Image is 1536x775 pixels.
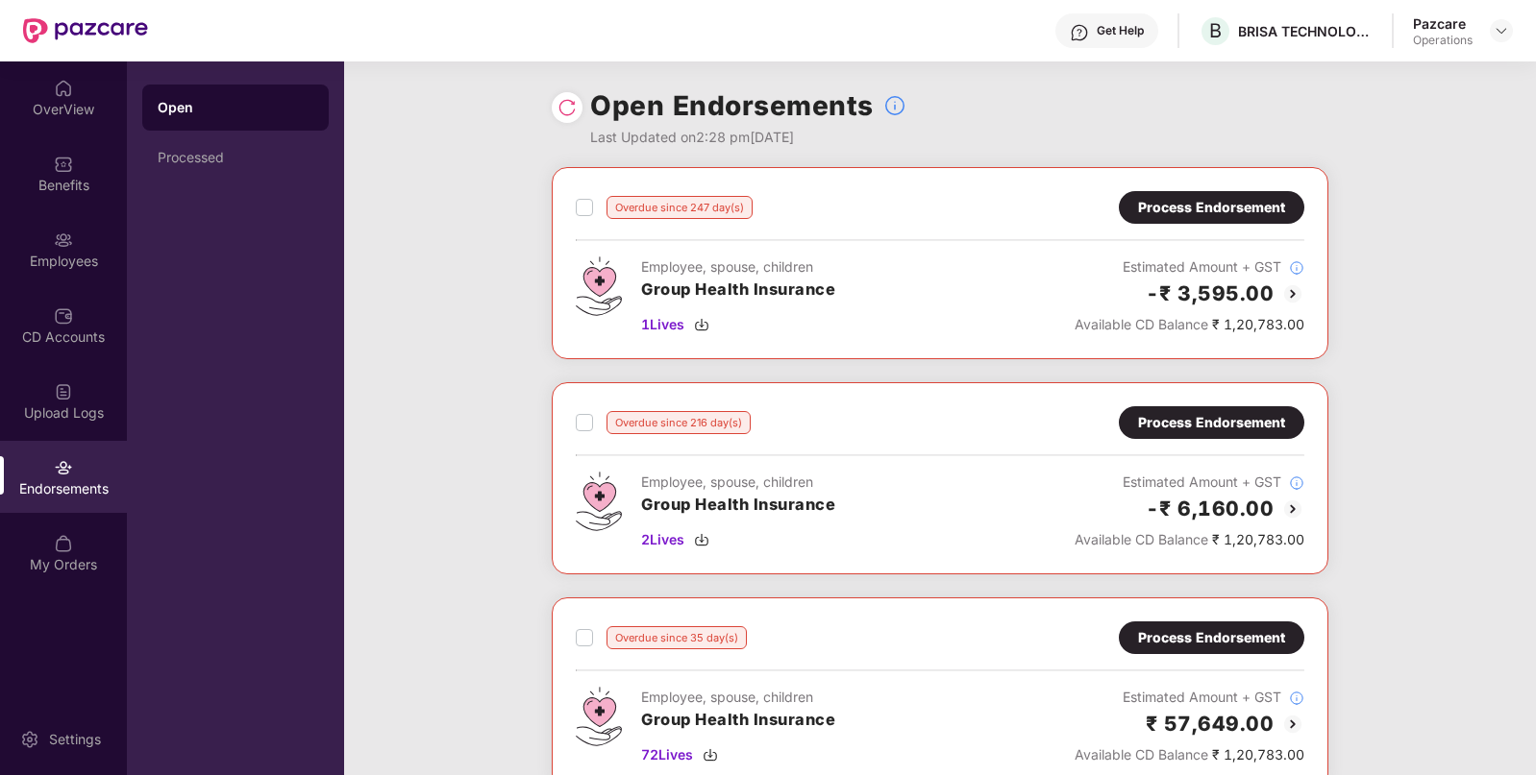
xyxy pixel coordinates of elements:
img: New Pazcare Logo [23,18,148,43]
div: Operations [1413,33,1473,48]
div: Last Updated on 2:28 pm[DATE] [590,127,906,148]
img: svg+xml;base64,PHN2ZyBpZD0iRG93bmxvYWQtMzJ4MzIiIHhtbG5zPSJodHRwOi8vd3d3LnczLm9yZy8yMDAwL3N2ZyIgd2... [694,532,709,547]
img: svg+xml;base64,PHN2ZyB4bWxucz0iaHR0cDovL3d3dy53My5vcmcvMjAwMC9zdmciIHdpZHRoPSI0Ny43MTQiIGhlaWdodD... [576,687,622,746]
h1: Open Endorsements [590,85,874,127]
h3: Group Health Insurance [641,278,835,303]
div: Settings [43,730,107,749]
img: svg+xml;base64,PHN2ZyBpZD0iSW5mb18tXzMyeDMyIiBkYXRhLW5hbWU9IkluZm8gLSAzMngzMiIgeG1sbnM9Imh0dHA6Ly... [883,94,906,117]
img: svg+xml;base64,PHN2ZyBpZD0iSW5mb18tXzMyeDMyIiBkYXRhLW5hbWU9IkluZm8gLSAzMngzMiIgeG1sbnM9Imh0dHA6Ly... [1289,260,1304,276]
div: Processed [158,150,313,165]
img: svg+xml;base64,PHN2ZyBpZD0iQmFjay0yMHgyMCIgeG1sbnM9Imh0dHA6Ly93d3cudzMub3JnLzIwMDAvc3ZnIiB3aWR0aD... [1281,282,1304,305]
img: svg+xml;base64,PHN2ZyBpZD0iQmVuZWZpdHMiIHhtbG5zPSJodHRwOi8vd3d3LnczLm9yZy8yMDAwL3N2ZyIgd2lkdGg9Ij... [54,155,73,174]
div: ₹ 1,20,783.00 [1075,529,1304,550]
div: Overdue since 216 day(s) [607,411,751,434]
div: Process Endorsement [1138,412,1285,433]
img: svg+xml;base64,PHN2ZyBpZD0iRHJvcGRvd24tMzJ4MzIiIHhtbG5zPSJodHRwOi8vd3d3LnczLm9yZy8yMDAwL3N2ZyIgd2... [1494,23,1509,38]
span: Available CD Balance [1075,316,1208,332]
div: Estimated Amount + GST [1075,256,1304,278]
img: svg+xml;base64,PHN2ZyB4bWxucz0iaHR0cDovL3d3dy53My5vcmcvMjAwMC9zdmciIHdpZHRoPSI0Ny43MTQiIGhlaWdodD... [576,256,622,316]
div: Process Endorsement [1138,197,1285,218]
div: Estimated Amount + GST [1075,472,1304,493]
h2: -₹ 3,595.00 [1146,278,1275,309]
span: B [1209,19,1222,42]
img: svg+xml;base64,PHN2ZyBpZD0iU2V0dGluZy0yMHgyMCIgeG1sbnM9Imh0dHA6Ly93d3cudzMub3JnLzIwMDAvc3ZnIiB3aW... [20,730,39,749]
div: Estimated Amount + GST [1075,687,1304,708]
span: 1 Lives [641,314,684,335]
img: svg+xml;base64,PHN2ZyBpZD0iQmFjay0yMHgyMCIgeG1sbnM9Imh0dHA6Ly93d3cudzMub3JnLzIwMDAvc3ZnIiB3aWR0aD... [1281,497,1304,521]
img: svg+xml;base64,PHN2ZyBpZD0iRG93bmxvYWQtMzJ4MzIiIHhtbG5zPSJodHRwOi8vd3d3LnczLm9yZy8yMDAwL3N2ZyIgd2... [703,747,718,763]
span: 72 Lives [641,744,693,765]
h3: Group Health Insurance [641,493,835,518]
span: Available CD Balance [1075,531,1208,547]
div: Employee, spouse, children [641,687,835,708]
img: svg+xml;base64,PHN2ZyBpZD0iRW1wbG95ZWVzIiB4bWxucz0iaHR0cDovL3d3dy53My5vcmcvMjAwMC9zdmciIHdpZHRoPS... [54,230,73,250]
img: svg+xml;base64,PHN2ZyBpZD0iRW5kb3JzZW1lbnRzIiB4bWxucz0iaHR0cDovL3d3dy53My5vcmcvMjAwMC9zdmciIHdpZH... [54,458,73,477]
div: Get Help [1097,23,1144,38]
div: BRISA TECHNOLOGIES PRIVATE LIMITED [1238,22,1373,40]
h2: ₹ 57,649.00 [1146,708,1275,739]
div: Process Endorsement [1138,627,1285,648]
div: Employee, spouse, children [641,256,835,278]
img: svg+xml;base64,PHN2ZyBpZD0iUmVsb2FkLTMyeDMyIiB4bWxucz0iaHR0cDovL3d3dy53My5vcmcvMjAwMC9zdmciIHdpZH... [557,98,577,117]
div: Open [158,98,313,117]
span: 2 Lives [641,529,684,550]
h3: Group Health Insurance [641,708,835,733]
img: svg+xml;base64,PHN2ZyBpZD0iSG9tZSIgeG1sbnM9Imh0dHA6Ly93d3cudzMub3JnLzIwMDAvc3ZnIiB3aWR0aD0iMjAiIG... [54,79,73,98]
div: Employee, spouse, children [641,472,835,493]
img: svg+xml;base64,PHN2ZyBpZD0iTXlfT3JkZXJzIiBkYXRhLW5hbWU9Ik15IE9yZGVycyIgeG1sbnM9Imh0dHA6Ly93d3cudz... [54,534,73,553]
h2: -₹ 6,160.00 [1146,493,1275,524]
div: Pazcare [1413,14,1473,33]
div: Overdue since 247 day(s) [607,196,753,219]
img: svg+xml;base64,PHN2ZyBpZD0iQ0RfQWNjb3VudHMiIGRhdGEtbmFtZT0iQ0QgQWNjb3VudHMiIHhtbG5zPSJodHRwOi8vd3... [54,306,73,326]
img: svg+xml;base64,PHN2ZyBpZD0iRG93bmxvYWQtMzJ4MzIiIHhtbG5zPSJodHRwOi8vd3d3LnczLm9yZy8yMDAwL3N2ZyIgd2... [694,317,709,332]
img: svg+xml;base64,PHN2ZyBpZD0iSW5mb18tXzMyeDMyIiBkYXRhLW5hbWU9IkluZm8gLSAzMngzMiIgeG1sbnM9Imh0dHA6Ly... [1289,690,1304,706]
span: Available CD Balance [1075,746,1208,763]
img: svg+xml;base64,PHN2ZyBpZD0iVXBsb2FkX0xvZ3MiIGRhdGEtbmFtZT0iVXBsb2FkIExvZ3MiIHhtbG5zPSJodHRwOi8vd3... [54,382,73,401]
img: svg+xml;base64,PHN2ZyBpZD0iSW5mb18tXzMyeDMyIiBkYXRhLW5hbWU9IkluZm8gLSAzMngzMiIgeG1sbnM9Imh0dHA6Ly... [1289,475,1304,491]
img: svg+xml;base64,PHN2ZyB4bWxucz0iaHR0cDovL3d3dy53My5vcmcvMjAwMC9zdmciIHdpZHRoPSI0Ny43MTQiIGhlaWdodD... [576,472,622,531]
div: Overdue since 35 day(s) [607,626,747,649]
img: svg+xml;base64,PHN2ZyBpZD0iSGVscC0zMngzMiIgeG1sbnM9Imh0dHA6Ly93d3cudzMub3JnLzIwMDAvc3ZnIiB3aWR0aD... [1070,23,1089,42]
div: ₹ 1,20,783.00 [1075,744,1304,765]
img: svg+xml;base64,PHN2ZyBpZD0iQmFjay0yMHgyMCIgeG1sbnM9Imh0dHA6Ly93d3cudzMub3JnLzIwMDAvc3ZnIiB3aWR0aD... [1281,713,1304,736]
div: ₹ 1,20,783.00 [1075,314,1304,335]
